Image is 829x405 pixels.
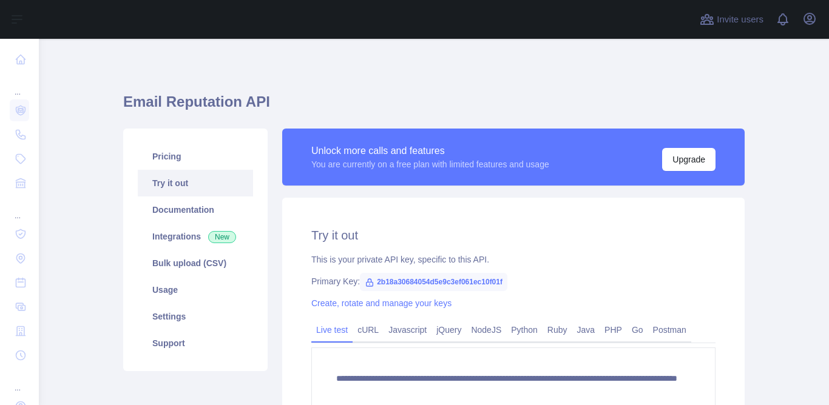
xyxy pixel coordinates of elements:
[311,253,716,266] div: This is your private API key, specific to this API.
[138,170,253,196] a: Try it out
[311,320,353,340] a: Live test
[648,320,691,340] a: Postman
[506,320,543,340] a: Python
[572,320,600,340] a: Java
[138,223,253,250] a: Integrations New
[123,92,745,121] h1: Email Reputation API
[138,250,253,276] a: Bulk upload (CSV)
[311,158,549,170] div: You are currently on a free plan with limited features and usage
[311,275,716,287] div: Primary Key:
[311,144,549,158] div: Unlock more calls and features
[360,273,507,291] span: 2b18a30684054d5e9c3ef061ec10f01f
[10,73,29,97] div: ...
[466,320,506,340] a: NodeJS
[311,227,716,244] h2: Try it out
[717,13,763,27] span: Invite users
[543,320,572,340] a: Ruby
[138,330,253,356] a: Support
[600,320,627,340] a: PHP
[138,196,253,223] a: Documentation
[697,10,766,29] button: Invite users
[10,369,29,393] div: ...
[384,320,431,340] a: Javascript
[627,320,648,340] a: Go
[10,196,29,221] div: ...
[431,320,466,340] a: jQuery
[138,143,253,170] a: Pricing
[311,298,452,308] a: Create, rotate and manage your keys
[138,303,253,330] a: Settings
[662,148,716,171] button: Upgrade
[353,320,384,340] a: cURL
[138,276,253,303] a: Usage
[208,231,236,243] span: New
